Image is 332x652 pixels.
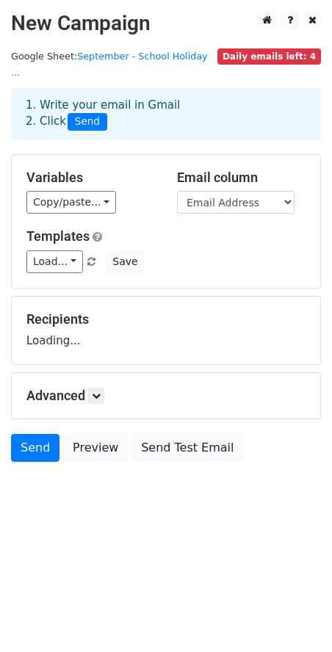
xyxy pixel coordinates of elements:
[217,48,321,65] span: Daily emails left: 4
[26,170,155,186] h5: Variables
[106,250,144,273] button: Save
[26,311,306,349] div: Loading...
[26,228,90,244] a: Templates
[131,434,243,462] a: Send Test Email
[68,113,107,131] span: Send
[11,51,208,79] small: Google Sheet:
[15,97,317,131] div: 1. Write your email in Gmail 2. Click
[26,250,83,273] a: Load...
[11,11,321,36] h2: New Campaign
[26,388,306,404] h5: Advanced
[217,51,321,62] a: Daily emails left: 4
[11,51,208,79] a: September - School Holiday ...
[177,170,306,186] h5: Email column
[26,191,116,214] a: Copy/paste...
[63,434,128,462] a: Preview
[26,311,306,327] h5: Recipients
[11,434,59,462] a: Send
